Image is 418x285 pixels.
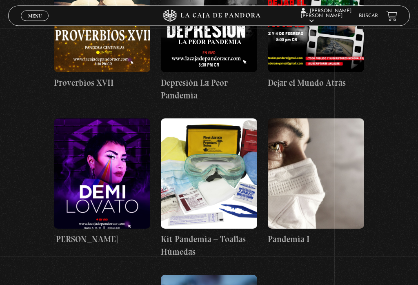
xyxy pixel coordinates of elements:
[54,119,150,246] a: [PERSON_NAME]
[268,233,364,246] h4: Pandemia I
[28,13,42,18] span: Menu
[386,10,397,21] a: View your shopping cart
[359,13,378,18] a: Buscar
[54,233,150,246] h4: [PERSON_NAME]
[161,77,257,102] h4: Depresión La Peor Pandemia
[268,77,364,90] h4: Dejar el Mundo Atrás
[54,77,150,90] h4: Proverbios XVII
[161,233,257,259] h4: Kit Pandemia – Toallas Húmedas
[268,119,364,246] a: Pandemia I
[301,9,351,24] span: [PERSON_NAME] [PERSON_NAME]
[25,20,44,26] span: Cerrar
[161,119,257,259] a: Kit Pandemia – Toallas Húmedas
